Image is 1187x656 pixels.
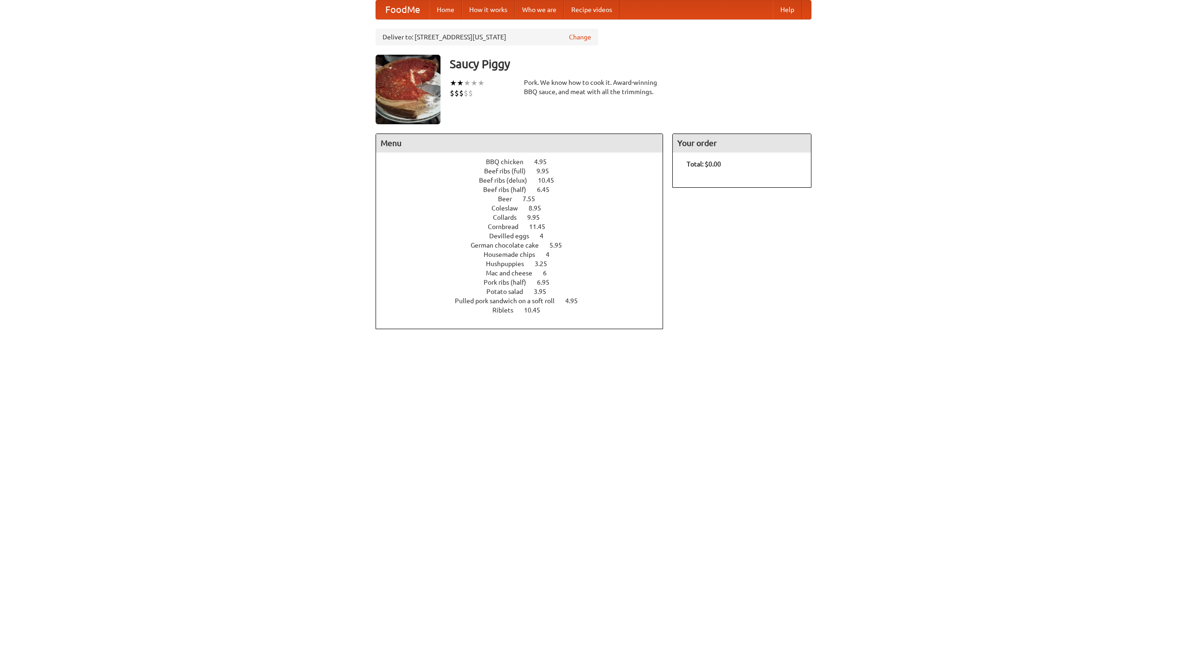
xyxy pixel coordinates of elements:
li: $ [459,88,464,98]
li: $ [450,88,454,98]
span: Beef ribs (half) [483,186,536,193]
span: Mac and cheese [486,269,542,277]
a: Help [773,0,802,19]
div: Pork. We know how to cook it. Award-winning BBQ sauce, and meat with all the trimmings. [524,78,663,96]
a: Housemade chips 4 [484,251,567,258]
a: Recipe videos [564,0,619,19]
a: German chocolate cake 5.95 [471,242,579,249]
a: Cornbread 11.45 [488,223,562,230]
img: angular.jpg [376,55,440,124]
span: 5.95 [549,242,571,249]
span: Beef ribs (delux) [479,177,536,184]
a: Riblets 10.45 [492,306,557,314]
span: 3.25 [535,260,556,267]
span: Beer [498,195,521,203]
span: Devilled eggs [489,232,538,240]
span: Cornbread [488,223,528,230]
span: Pulled pork sandwich on a soft roll [455,297,564,305]
a: Beef ribs (half) 6.45 [483,186,567,193]
a: Beer 7.55 [498,195,552,203]
span: 7.55 [523,195,544,203]
a: Change [569,32,591,42]
span: 4.95 [534,158,556,166]
a: BBQ chicken 4.95 [486,158,564,166]
div: Deliver to: [STREET_ADDRESS][US_STATE] [376,29,598,45]
h3: Saucy Piggy [450,55,811,73]
li: $ [464,88,468,98]
span: 6.45 [537,186,559,193]
span: 4 [546,251,559,258]
span: BBQ chicken [486,158,533,166]
a: FoodMe [376,0,429,19]
span: 6 [543,269,556,277]
span: Hushpuppies [486,260,533,267]
h4: Menu [376,134,663,153]
li: ★ [471,78,478,88]
li: ★ [450,78,457,88]
a: Pork ribs (half) 6.95 [484,279,567,286]
a: Beef ribs (delux) 10.45 [479,177,571,184]
span: 10.45 [524,306,549,314]
a: Pulled pork sandwich on a soft roll 4.95 [455,297,595,305]
span: 4.95 [565,297,587,305]
a: Potato salad 3.95 [486,288,563,295]
span: 8.95 [529,204,550,212]
span: 3.95 [534,288,555,295]
span: 6.95 [537,279,559,286]
span: Collards [493,214,526,221]
li: $ [468,88,473,98]
li: ★ [457,78,464,88]
b: Total: $0.00 [687,160,721,168]
span: 9.95 [536,167,558,175]
span: 11.45 [529,223,555,230]
h4: Your order [673,134,811,153]
a: Collards 9.95 [493,214,557,221]
span: Coleslaw [491,204,527,212]
a: Devilled eggs 4 [489,232,561,240]
span: 9.95 [527,214,549,221]
li: $ [454,88,459,98]
span: Potato salad [486,288,532,295]
span: 10.45 [538,177,563,184]
span: German chocolate cake [471,242,548,249]
a: Mac and cheese 6 [486,269,564,277]
li: ★ [464,78,471,88]
span: Pork ribs (half) [484,279,536,286]
a: Coleslaw 8.95 [491,204,558,212]
a: Home [429,0,462,19]
a: How it works [462,0,515,19]
a: Beef ribs (full) 9.95 [484,167,566,175]
li: ★ [478,78,485,88]
span: 4 [540,232,553,240]
span: Beef ribs (full) [484,167,535,175]
a: Hushpuppies 3.25 [486,260,564,267]
a: Who we are [515,0,564,19]
span: Riblets [492,306,523,314]
span: Housemade chips [484,251,544,258]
